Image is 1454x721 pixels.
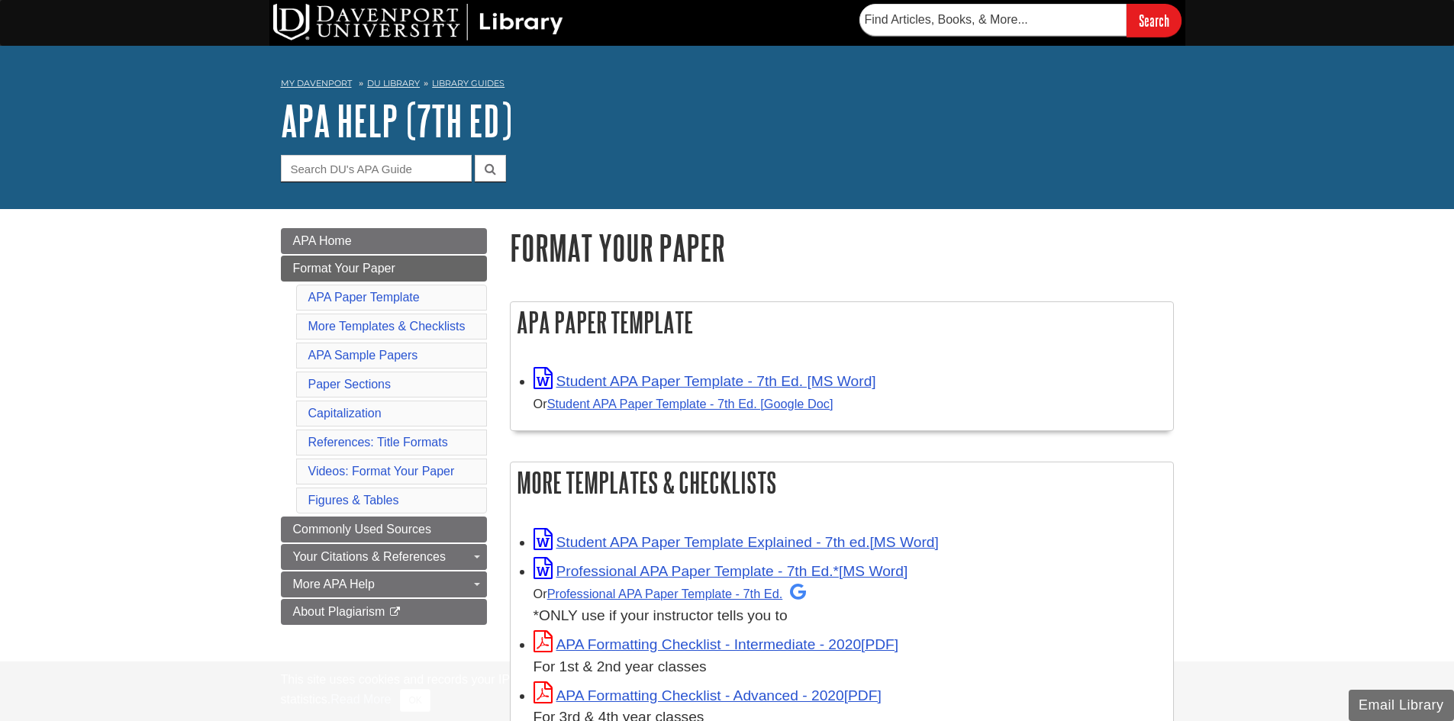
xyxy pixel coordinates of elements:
[432,78,505,89] a: Library Guides
[330,693,391,706] a: Read More
[293,605,385,618] span: About Plagiarism
[281,228,487,625] div: Guide Page Menu
[400,689,430,712] button: Close
[534,563,908,579] a: Link opens in new window
[534,582,1165,627] div: *ONLY use if your instructor tells you to
[308,436,448,449] a: References: Title Formats
[308,291,420,304] a: APA Paper Template
[534,656,1165,678] div: For 1st & 2nd year classes
[308,407,382,420] a: Capitalization
[534,587,807,600] small: Or
[281,228,487,254] a: APA Home
[534,397,833,410] small: Or
[511,462,1173,503] h2: More Templates & Checklists
[1127,4,1182,37] input: Search
[859,4,1182,37] form: Searches DU Library's articles, books, and more
[308,320,466,333] a: More Templates & Checklists
[281,544,487,570] a: Your Citations & References
[281,77,352,90] a: My Davenport
[308,378,392,391] a: Paper Sections
[281,73,1174,98] nav: breadcrumb
[547,397,833,410] a: Student APA Paper Template - 7th Ed. [Google Doc]
[534,687,882,703] a: Link opens in new window
[511,302,1173,343] h2: APA Paper Template
[859,4,1127,36] input: Find Articles, Books, & More...
[547,587,807,600] a: Professional APA Paper Template - 7th Ed.
[534,636,899,652] a: Link opens in new window
[281,97,512,144] a: APA Help (7th Ed)
[281,155,472,182] input: Search DU's APA Guide
[293,262,395,275] span: Format Your Paper
[388,607,401,617] i: This link opens in a new window
[510,228,1174,267] h1: Format Your Paper
[1349,690,1454,721] button: Email Library
[367,78,420,89] a: DU Library
[281,671,1174,712] div: This site uses cookies and records your IP address for usage statistics. Additionally, we use Goo...
[534,534,939,550] a: Link opens in new window
[308,494,399,507] a: Figures & Tables
[293,234,352,247] span: APA Home
[534,373,876,389] a: Link opens in new window
[308,349,418,362] a: APA Sample Papers
[281,599,487,625] a: About Plagiarism
[293,523,431,536] span: Commonly Used Sources
[281,571,487,597] a: More APA Help
[273,4,563,40] img: DU Library
[293,578,375,591] span: More APA Help
[281,517,487,542] a: Commonly Used Sources
[281,256,487,282] a: Format Your Paper
[293,550,446,563] span: Your Citations & References
[308,465,455,478] a: Videos: Format Your Paper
